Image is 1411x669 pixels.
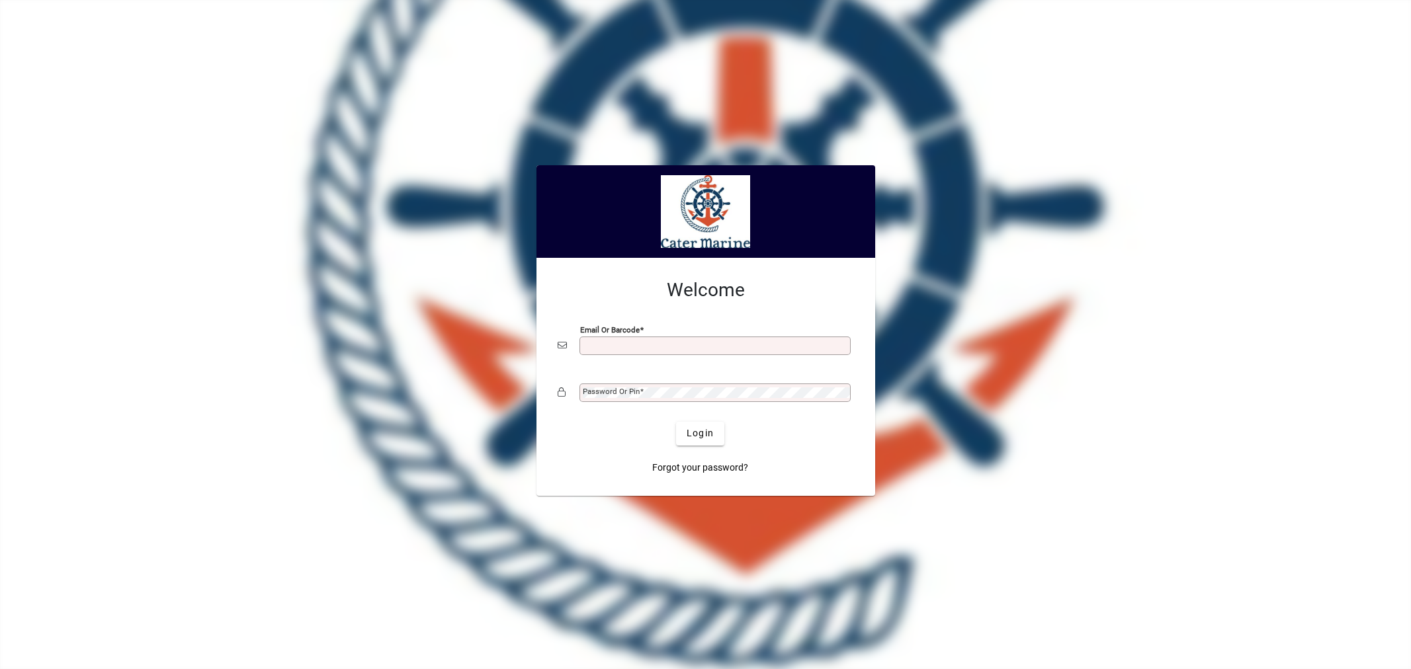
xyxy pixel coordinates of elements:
[583,387,640,396] mat-label: Password or Pin
[652,461,748,475] span: Forgot your password?
[676,422,724,446] button: Login
[647,456,753,480] a: Forgot your password?
[580,325,640,334] mat-label: Email or Barcode
[687,426,714,440] span: Login
[558,279,854,301] h2: Welcome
